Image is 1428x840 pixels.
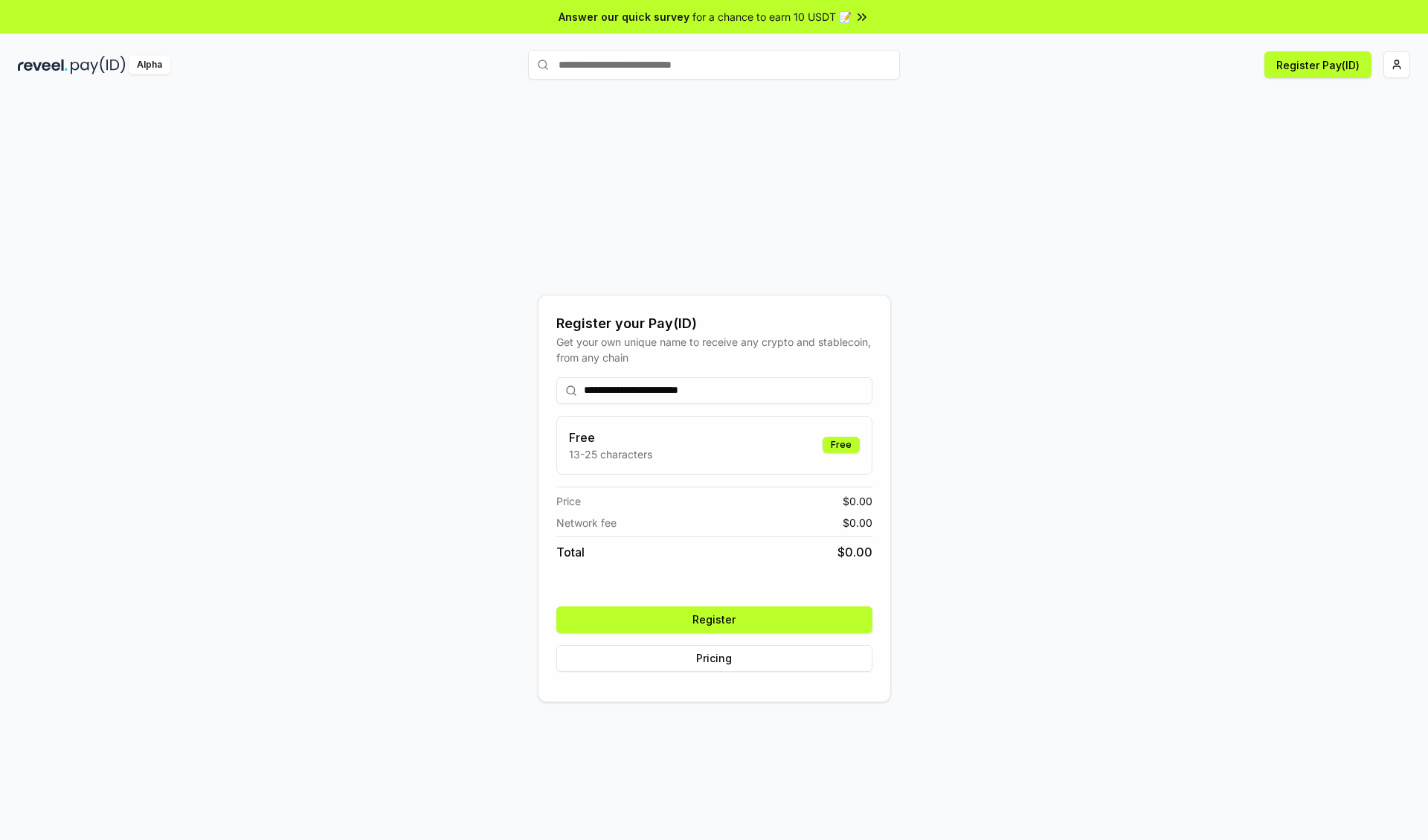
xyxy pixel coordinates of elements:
[843,493,872,509] span: $ 0.00
[18,56,68,74] img: reveel_dark
[823,437,860,453] div: Free
[129,56,170,74] div: Alpha
[556,334,872,365] div: Get your own unique name to receive any crypto and stablecoin, from any chain
[569,429,652,446] h3: Free
[71,56,126,74] img: pay_id
[556,493,581,509] span: Price
[692,9,852,25] span: for a chance to earn 10 USDT 📝
[556,606,872,633] button: Register
[556,543,585,561] span: Total
[1264,51,1371,78] button: Register Pay(ID)
[556,515,617,530] span: Network fee
[843,515,872,530] span: $ 0.00
[556,313,872,334] div: Register your Pay(ID)
[837,543,872,561] span: $ 0.00
[559,9,689,25] span: Answer our quick survey
[569,446,652,462] p: 13-25 characters
[556,645,872,672] button: Pricing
